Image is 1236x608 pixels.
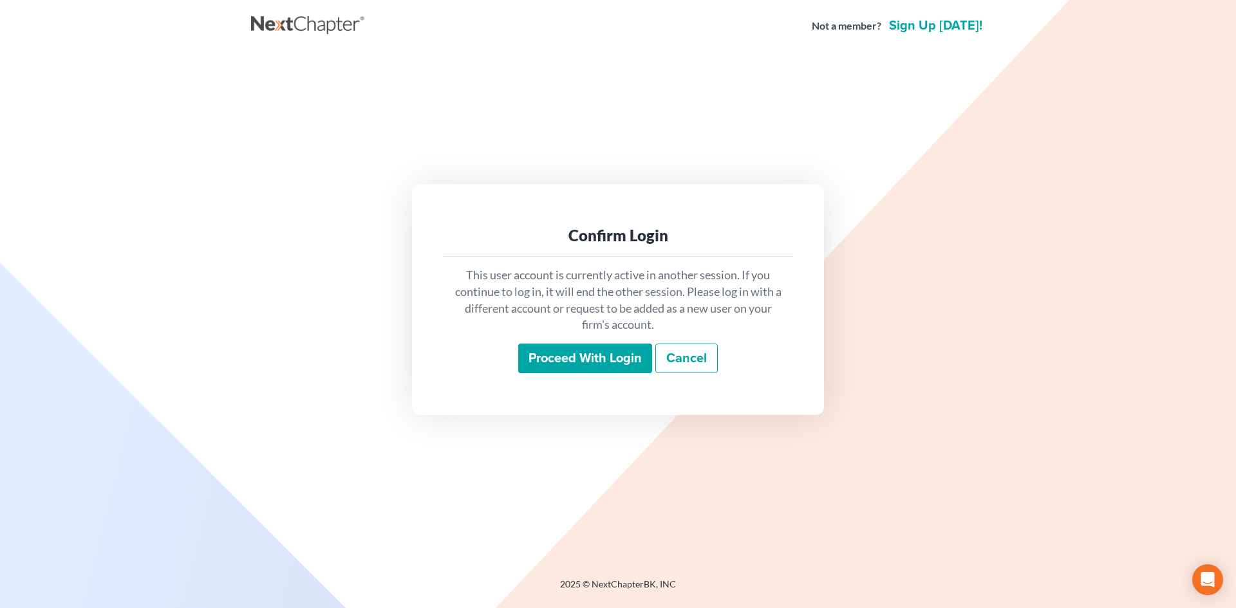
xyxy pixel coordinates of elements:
div: Confirm Login [453,225,783,246]
strong: Not a member? [812,19,881,33]
p: This user account is currently active in another session. If you continue to log in, it will end ... [453,267,783,333]
input: Proceed with login [518,344,652,373]
div: 2025 © NextChapterBK, INC [251,578,985,601]
a: Sign up [DATE]! [886,19,985,32]
a: Cancel [655,344,718,373]
div: Open Intercom Messenger [1192,564,1223,595]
